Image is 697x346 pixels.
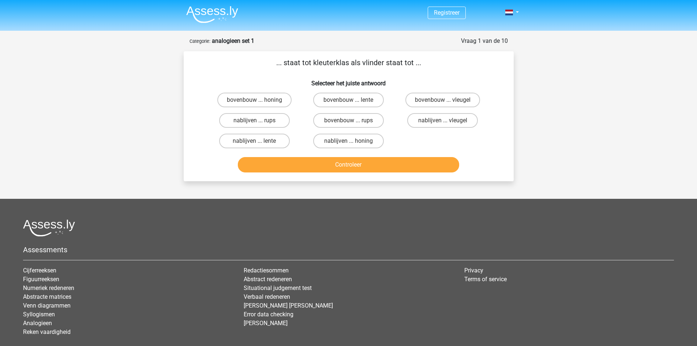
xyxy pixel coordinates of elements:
a: Verbaal redeneren [244,293,290,300]
div: Vraag 1 van de 10 [461,37,508,45]
a: [PERSON_NAME] [244,320,288,327]
a: Analogieen [23,320,52,327]
label: bovenbouw ... vleugel [405,93,480,107]
a: Error data checking [244,311,293,318]
a: Privacy [464,267,483,274]
a: Redactiesommen [244,267,289,274]
label: bovenbouw ... lente [313,93,384,107]
a: Situational judgement test [244,284,312,291]
label: bovenbouw ... rups [313,113,384,128]
small: Categorie: [190,38,210,44]
label: bovenbouw ... honing [217,93,292,107]
label: nablijven ... honing [313,134,384,148]
label: nablijven ... rups [219,113,290,128]
button: Controleer [238,157,459,172]
label: nablijven ... vleugel [407,113,478,128]
a: Abstract redeneren [244,276,292,283]
a: Cijferreeksen [23,267,56,274]
a: [PERSON_NAME] [PERSON_NAME] [244,302,333,309]
p: ... staat tot kleuterklas als vlinder staat tot ... [195,57,502,68]
label: nablijven ... lente [219,134,290,148]
img: Assessly logo [23,219,75,237]
strong: analogieen set 1 [212,37,254,44]
a: Abstracte matrices [23,293,71,300]
a: Registreer [434,9,460,16]
a: Reken vaardigheid [23,328,71,335]
a: Syllogismen [23,311,55,318]
h6: Selecteer het juiste antwoord [195,74,502,87]
img: Assessly [186,6,238,23]
a: Terms of service [464,276,507,283]
a: Figuurreeksen [23,276,59,283]
a: Numeriek redeneren [23,284,74,291]
a: Venn diagrammen [23,302,71,309]
h5: Assessments [23,245,674,254]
